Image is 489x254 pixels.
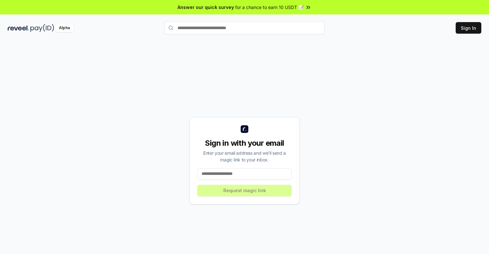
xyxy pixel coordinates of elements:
[456,22,481,34] button: Sign In
[235,4,304,11] span: for a chance to earn 10 USDT 📝
[241,125,248,133] img: logo_small
[178,4,234,11] span: Answer our quick survey
[197,150,292,163] div: Enter your email address and we’ll send a magic link to your inbox.
[55,24,73,32] div: Alpha
[8,24,29,32] img: reveel_dark
[30,24,54,32] img: pay_id
[197,138,292,148] div: Sign in with your email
